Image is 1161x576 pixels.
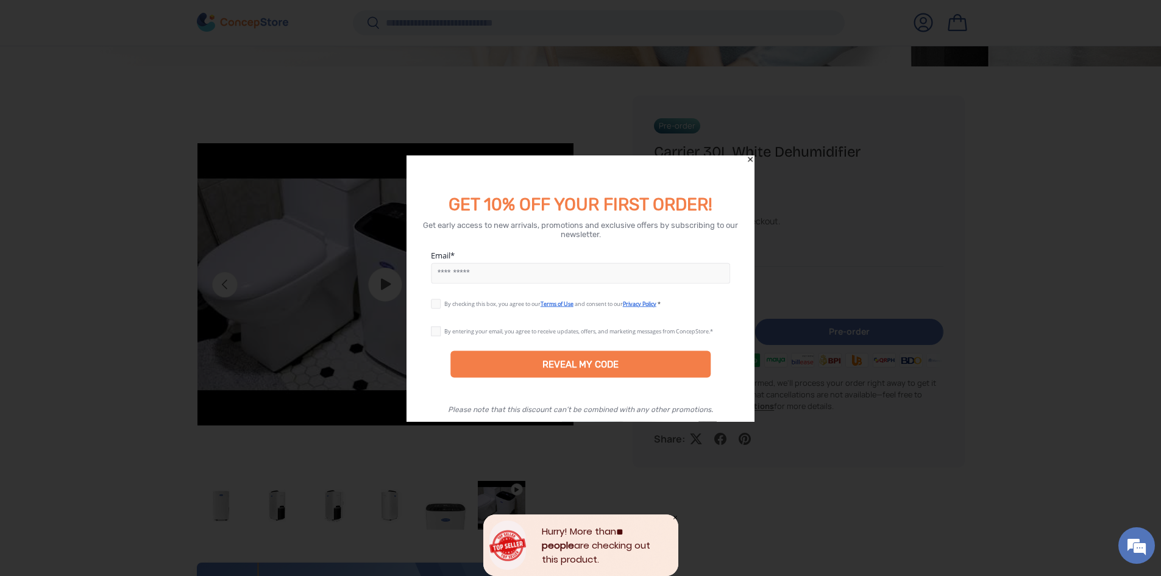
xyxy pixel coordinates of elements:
span: By checking this box, you agree to our [444,299,541,307]
label: Email [431,249,731,260]
div: By entering your email, you agree to receive updates, offers, and marketing messages from ConcepS... [444,327,713,335]
div: Minimize live chat window [200,6,229,35]
span: and consent to our [575,299,623,307]
span: We're online! [71,154,168,277]
a: Terms of Use [541,299,573,307]
textarea: Type your message and hit 'Enter' [6,333,232,375]
div: REVEAL MY CODE [450,350,711,377]
div: Chat with us now [63,68,205,84]
div: REVEAL MY CODE [542,358,619,369]
div: Get early access to new arrivals, promotions and exclusive offers by subscribing to our newsletter. [421,220,740,238]
div: Please note that this discount can’t be combined with any other promotions. [448,405,713,413]
span: GET 10% OFF YOUR FIRST ORDER! [449,194,712,214]
div: Close [746,155,754,163]
div: Close [672,514,678,521]
a: Privacy Policy [623,299,656,307]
